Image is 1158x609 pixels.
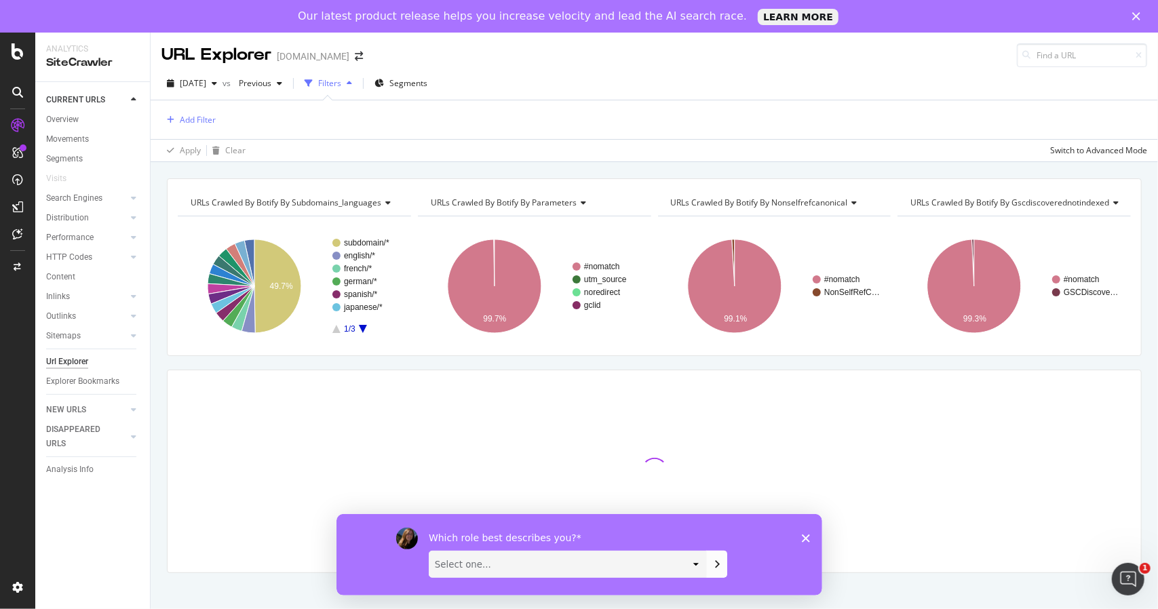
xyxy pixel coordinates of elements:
a: LEARN MORE [758,9,838,25]
button: Add Filter [161,112,216,128]
span: Segments [389,77,427,89]
text: NonSelfRefC… [824,288,880,297]
text: gclid [584,300,601,310]
div: Clear [225,144,246,156]
div: HTTP Codes [46,250,92,264]
button: Clear [207,140,246,161]
button: Segments [369,73,433,94]
button: [DATE] [161,73,223,94]
span: URLs Crawled By Botify By nonselfrefcanonical [671,197,848,208]
text: 49.7% [270,281,293,291]
button: Switch to Advanced Mode [1045,140,1147,161]
div: [DOMAIN_NAME] [277,50,349,63]
div: Movements [46,132,89,146]
div: Analytics [46,43,139,55]
div: URL Explorer [161,43,271,66]
a: Segments [46,152,140,166]
span: 2025 Aug. 8th [180,77,206,89]
iframe: Survey by Laura from Botify [336,514,822,595]
div: SiteCrawler [46,55,139,71]
div: Outlinks [46,309,76,323]
a: HTTP Codes [46,250,127,264]
div: DISAPPEARED URLS [46,423,115,451]
div: Search Engines [46,191,102,205]
button: Filters [299,73,358,94]
text: english/* [344,251,375,260]
div: Sitemaps [46,329,81,343]
div: Add Filter [180,114,216,125]
text: 1/3 [344,324,355,334]
a: DISAPPEARED URLS [46,423,127,451]
div: Overview [46,113,79,127]
svg: A chart. [658,227,891,345]
text: 99.7% [483,314,506,323]
span: URLs Crawled By Botify By parameters [431,197,577,208]
h4: URLs Crawled By Botify By nonselfrefcanonical [668,192,879,214]
text: #nomatch [584,262,620,271]
div: NEW URLS [46,403,86,417]
div: Performance [46,231,94,245]
h4: URLs Crawled By Botify By parameters [428,192,639,214]
svg: A chart. [898,227,1131,345]
text: GSCDiscove… [1064,288,1119,297]
span: 1 [1140,563,1151,574]
text: noredirect [584,288,621,297]
div: Explorer Bookmarks [46,374,119,389]
a: Overview [46,113,140,127]
text: subdomain/* [344,238,389,248]
div: Segments [46,152,83,166]
svg: A chart. [178,227,411,345]
div: Url Explorer [46,355,88,369]
svg: A chart. [418,227,651,345]
iframe: Intercom live chat [1112,563,1144,595]
div: Close [1132,12,1146,20]
a: Sitemaps [46,329,127,343]
div: Visits [46,172,66,186]
div: Switch to Advanced Mode [1050,144,1147,156]
div: Filters [318,77,341,89]
a: Performance [46,231,127,245]
a: Analysis Info [46,463,140,477]
a: Movements [46,132,140,146]
text: #nomatch [1064,275,1100,284]
span: URLs Crawled By Botify By gscdiscoverednotindexed [910,197,1109,208]
text: japanese/* [343,302,383,312]
a: Inlinks [46,290,127,304]
div: Our latest product release helps you increase velocity and lead the AI search race. [298,9,747,23]
text: german/* [344,277,377,286]
a: Explorer Bookmarks [46,374,140,389]
div: Analysis Info [46,463,94,477]
a: Outlinks [46,309,127,323]
a: Distribution [46,211,127,225]
span: Previous [233,77,271,89]
span: URLs Crawled By Botify By subdomains_languages [191,197,381,208]
a: Search Engines [46,191,127,205]
div: Apply [180,144,201,156]
a: NEW URLS [46,403,127,417]
text: spanish/* [344,290,378,299]
text: utm_source [584,275,627,284]
h4: URLs Crawled By Botify By subdomains_languages [188,192,402,214]
span: vs [223,77,233,89]
text: french/* [344,264,372,273]
a: Url Explorer [46,355,140,369]
a: Content [46,270,140,284]
div: Inlinks [46,290,70,304]
button: Apply [161,140,201,161]
text: 99.1% [724,314,747,323]
text: #nomatch [824,275,860,284]
input: Find a URL [1017,43,1147,67]
div: CURRENT URLS [46,93,105,107]
a: Visits [46,172,80,186]
text: 99.3% [963,314,986,323]
a: CURRENT URLS [46,93,127,107]
div: Distribution [46,211,89,225]
div: arrow-right-arrow-left [355,52,363,61]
